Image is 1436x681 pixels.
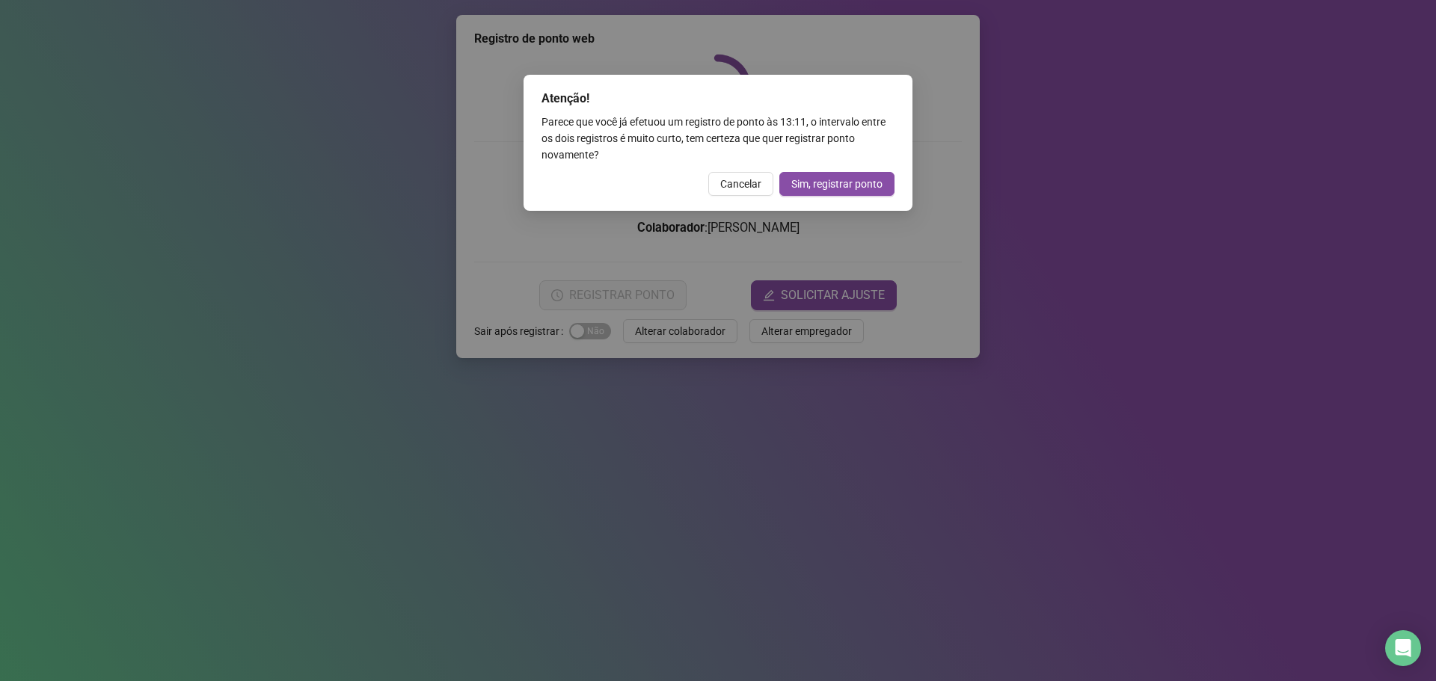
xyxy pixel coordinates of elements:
[541,90,895,108] div: Atenção!
[708,172,773,196] button: Cancelar
[779,172,895,196] button: Sim, registrar ponto
[791,176,883,192] span: Sim, registrar ponto
[541,114,895,163] div: Parece que você já efetuou um registro de ponto às 13:11 , o intervalo entre os dois registros é ...
[1385,630,1421,666] div: Open Intercom Messenger
[720,176,761,192] span: Cancelar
